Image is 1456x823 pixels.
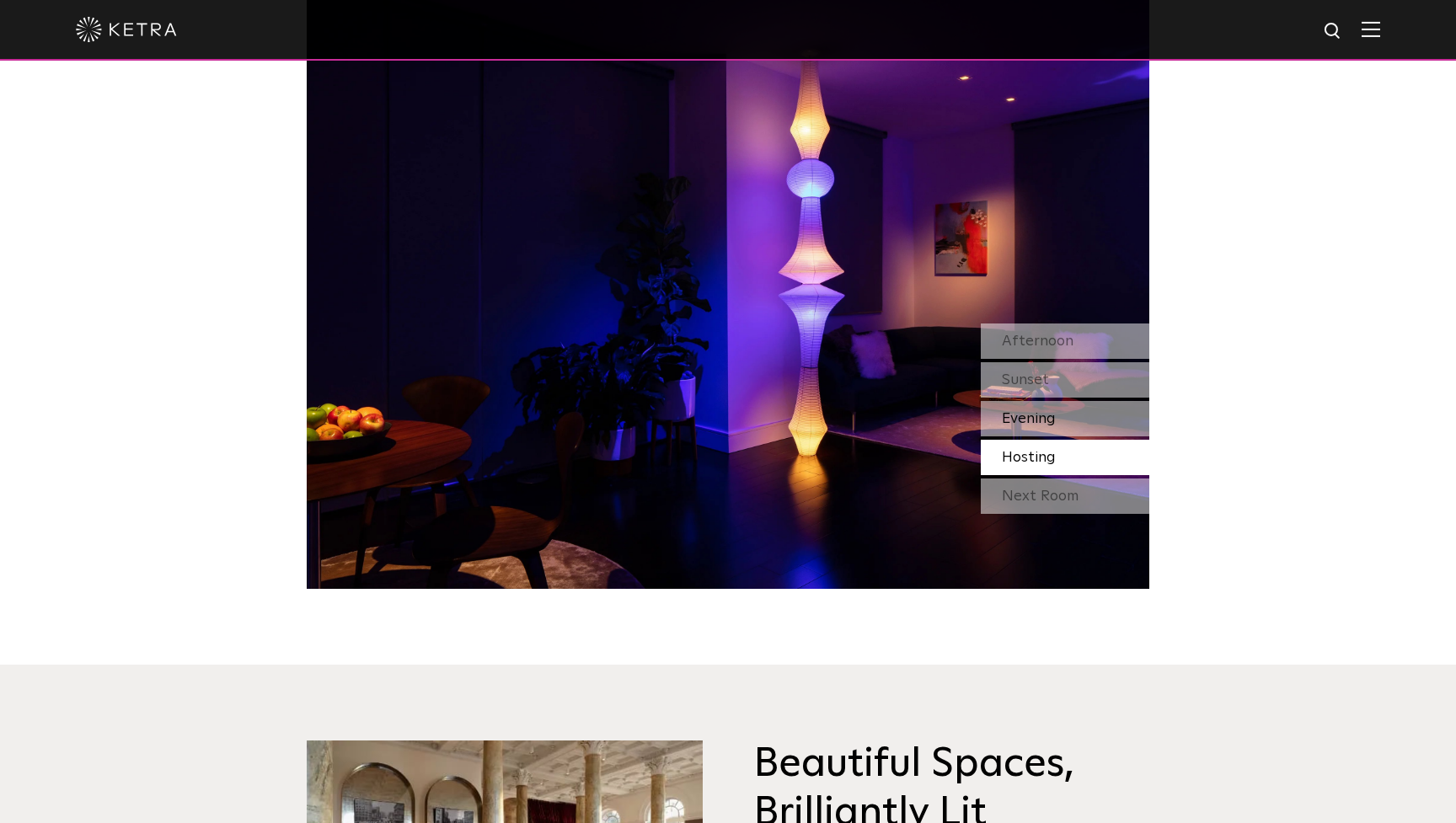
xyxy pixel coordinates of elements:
[1002,411,1056,426] span: Evening
[1362,21,1380,37] img: Hamburger%20Nav.svg
[1002,450,1056,465] span: Hosting
[1002,372,1049,387] span: Sunset
[1002,334,1073,349] span: Afternoon
[981,478,1149,514] div: Next Room
[76,17,177,42] img: ketra-logo-2019-white
[1323,21,1344,42] img: search icon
